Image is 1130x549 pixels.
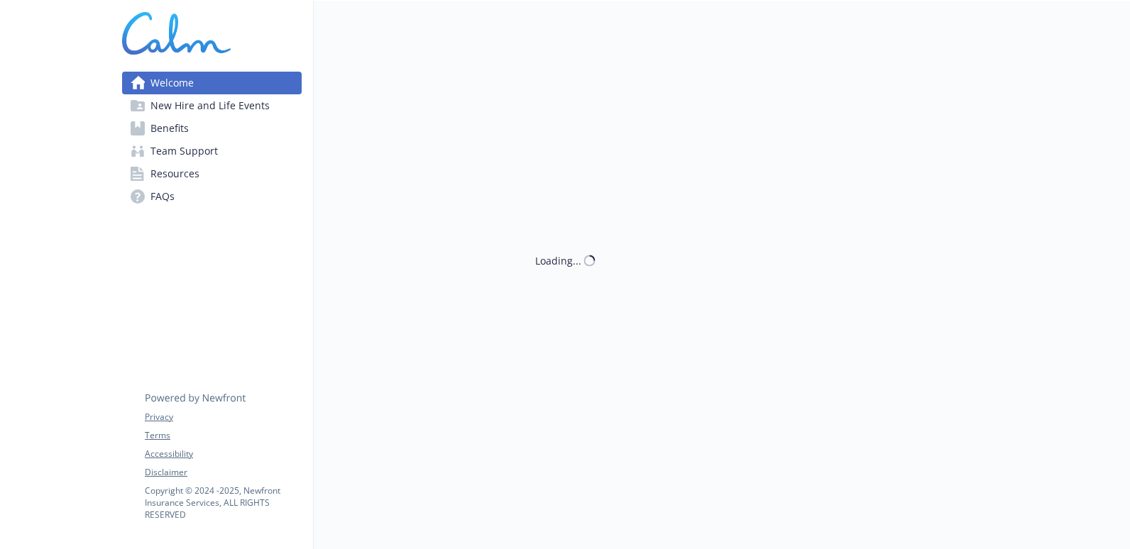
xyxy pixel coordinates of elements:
[150,140,218,162] span: Team Support
[122,72,302,94] a: Welcome
[145,484,301,521] p: Copyright © 2024 - 2025 , Newfront Insurance Services, ALL RIGHTS RESERVED
[150,72,194,94] span: Welcome
[122,140,302,162] a: Team Support
[145,466,301,479] a: Disclaimer
[150,185,175,208] span: FAQs
[122,117,302,140] a: Benefits
[150,94,270,117] span: New Hire and Life Events
[122,94,302,117] a: New Hire and Life Events
[122,185,302,208] a: FAQs
[150,117,189,140] span: Benefits
[122,162,302,185] a: Resources
[535,253,581,268] div: Loading...
[145,411,301,423] a: Privacy
[145,448,301,460] a: Accessibility
[145,429,301,442] a: Terms
[150,162,199,185] span: Resources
